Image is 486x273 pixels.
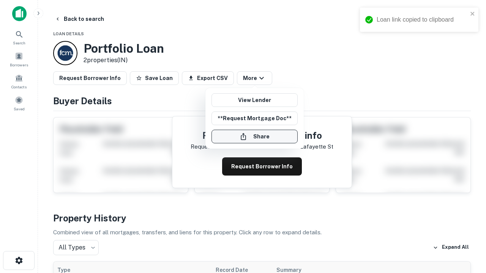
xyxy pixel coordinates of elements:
a: View Lender [211,93,298,107]
div: Loan link copied to clipboard [377,15,468,24]
button: Share [211,130,298,143]
button: close [470,11,475,18]
button: **Request Mortgage Doc** [211,111,298,125]
iframe: Chat Widget [448,212,486,249]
